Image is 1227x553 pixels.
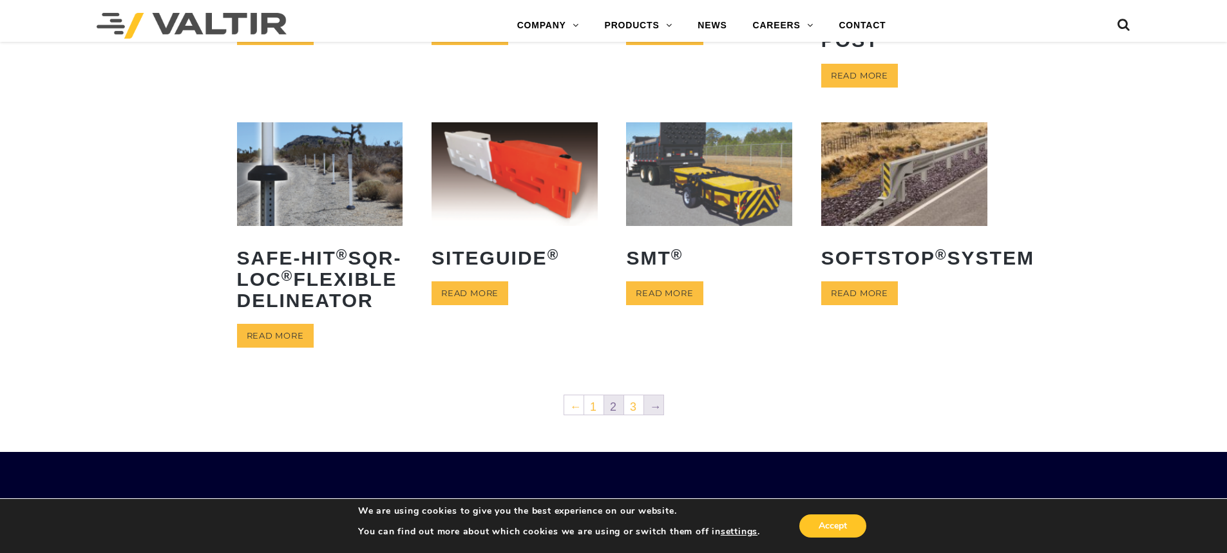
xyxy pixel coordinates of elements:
[821,64,898,88] a: Read more about “Safe-Hit® Delineator Post”
[237,122,403,321] a: Safe-Hit®SQR-LOC®Flexible Delineator
[821,122,987,226] img: SoftStop System End Terminal
[671,247,683,263] sup: ®
[721,526,757,538] button: settings
[624,395,643,415] a: 3
[935,247,947,263] sup: ®
[604,395,623,415] span: 2
[592,13,685,39] a: PRODUCTS
[547,247,560,263] sup: ®
[821,238,987,278] h2: SoftStop System
[504,13,592,39] a: COMPANY
[644,395,663,415] a: →
[740,13,826,39] a: CAREERS
[564,395,584,415] a: ←
[358,505,760,517] p: We are using cookies to give you the best experience on our website.
[432,122,598,278] a: SiteGuide®
[821,122,987,278] a: SoftStop®System
[826,13,899,39] a: CONTACT
[237,238,403,321] h2: Safe-Hit SQR-LOC Flexible Delineator
[685,13,739,39] a: NEWS
[281,268,294,284] sup: ®
[432,238,598,278] h2: SiteGuide
[626,122,792,278] a: SMT®
[97,13,287,39] img: Valtir
[358,526,760,538] p: You can find out more about which cookies we are using or switch them off in .
[626,281,703,305] a: Read more about “SMT®”
[799,514,866,538] button: Accept
[821,281,898,305] a: Read more about “SoftStop® System”
[237,324,314,348] a: Read more about “Safe-Hit® SQR-LOC® Flexible Delineator”
[336,247,348,263] sup: ®
[432,281,508,305] a: Read more about “SiteGuide®”
[584,395,604,415] a: 1
[237,394,991,420] nav: Product Pagination
[626,238,792,278] h2: SMT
